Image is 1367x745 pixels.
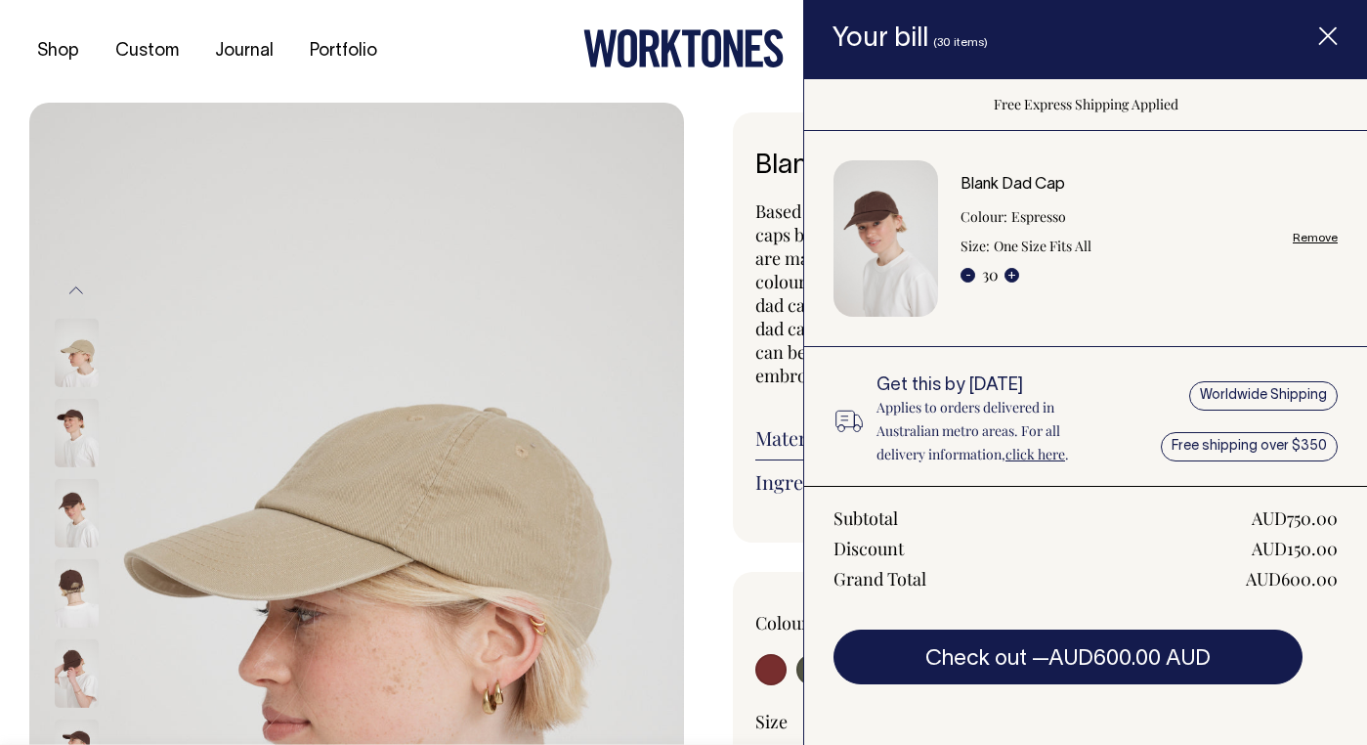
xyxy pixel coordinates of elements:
[755,710,1277,733] div: Size
[55,559,99,628] img: espresso
[833,160,938,317] img: Blank Dad Cap
[1246,567,1338,591] div: AUD600.00
[994,235,1091,258] dd: One Size Fits All
[833,506,898,530] div: Subtotal
[1011,205,1066,229] dd: Espresso
[961,268,975,283] button: -
[55,479,99,548] img: espresso
[755,426,1277,450] a: Material
[755,199,998,223] span: Based on our all-time favourite
[1252,506,1338,530] div: AUD750.00
[876,396,1108,466] p: Applies to orders delivered in Australian metro areas. For all delivery information, .
[1293,232,1338,244] a: Remove
[55,319,99,387] img: washed-khaki
[755,199,1268,387] span: , we've left these dad caps blank for you to add your own flare. Our selection of colours are mad...
[833,537,904,560] div: Discount
[302,35,385,67] a: Portfolio
[55,639,99,708] img: espresso
[62,269,91,313] button: Previous
[755,611,963,635] div: Colour
[55,399,99,467] img: espresso
[876,376,1108,396] h6: Get this by [DATE]
[1005,445,1065,463] a: click here
[107,35,187,67] a: Custom
[933,37,988,48] span: (30 items)
[961,205,1007,229] dt: Colour:
[1004,268,1019,283] button: +
[961,235,990,258] dt: Size:
[1252,537,1338,560] div: AUD150.00
[833,630,1303,684] button: Check out —AUD600.00 AUD
[961,178,1065,192] a: Blank Dad Cap
[29,35,87,67] a: Shop
[994,95,1178,113] span: Free Express Shipping Applied
[207,35,281,67] a: Journal
[755,470,1277,494] a: Ingredients
[833,567,926,591] div: Grand Total
[755,152,1277,182] h1: Blank Dad Cap
[1048,649,1211,669] span: AUD600.00 AUD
